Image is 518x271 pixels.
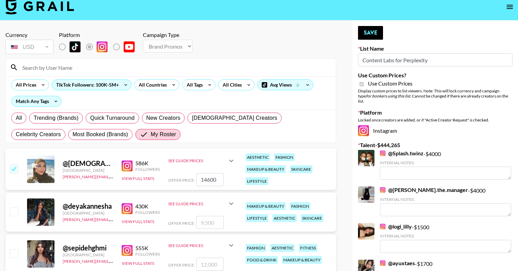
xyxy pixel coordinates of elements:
div: aesthetic [270,244,295,252]
a: @Splash.twinz [380,150,423,157]
button: View Full Stats [122,219,154,224]
button: Save [358,26,383,40]
img: Instagram [97,41,108,52]
div: Internal Notes: [380,197,511,202]
div: food & drink [246,256,278,264]
img: Instagram [122,245,133,256]
div: All Countries [135,80,168,90]
a: [PERSON_NAME][EMAIL_ADDRESS][PERSON_NAME][DOMAIN_NAME] [63,173,197,179]
div: fashion [274,153,295,161]
div: Followers [135,251,160,257]
span: [DEMOGRAPHIC_DATA] Creators [192,114,277,122]
input: 12,000 [196,258,224,271]
a: [PERSON_NAME][EMAIL_ADDRESS][PERSON_NAME][DOMAIN_NAME] [63,257,197,264]
div: [GEOGRAPHIC_DATA] [63,252,113,257]
span: New Creators [146,114,181,122]
div: See Guide Prices [168,201,227,206]
label: Use Custom Prices? [358,72,513,79]
label: Platform [358,109,513,116]
div: fashion [246,244,266,252]
div: makeup & beauty [246,165,286,173]
span: Most Booked (Brands) [73,130,128,139]
img: Instagram [380,151,385,156]
div: All Prices [12,80,38,90]
div: All Cities [219,80,243,90]
div: 555K [135,245,160,251]
div: Platform [59,31,140,38]
div: See Guide Prices [168,237,235,254]
label: List Name [358,45,513,52]
div: TikTok Followers: 100K-5M+ [52,80,131,90]
div: - $ 1500 [380,223,511,253]
a: @ayuxtaes [380,260,415,267]
div: - $ 4000 [380,186,511,216]
input: 12,200 [196,173,224,186]
div: fashion [290,202,310,210]
div: aesthetic [272,214,297,222]
em: for bookers using this list [366,93,410,99]
div: Avg Views [258,80,313,90]
a: @logi_lilly [380,223,412,230]
span: Trending (Brands) [34,114,78,122]
div: Currency [5,31,53,38]
a: @[PERSON_NAME].the.manager [380,186,468,193]
div: Internal Notes: [380,233,511,238]
div: Campaign Type [143,31,193,38]
label: Talent - $ 444,265 [358,142,513,149]
div: List locked to Instagram. [59,40,140,54]
span: Offer Price: [168,178,195,183]
img: YouTube [124,41,135,52]
div: lifestyle [246,177,268,185]
span: Use Custom Prices [368,80,412,87]
div: Followers [135,210,160,215]
span: Quick Turnaround [90,114,135,122]
input: Search by User Name [18,62,332,73]
div: See Guide Prices [168,153,235,169]
div: USD [7,41,52,53]
div: @ deyakannesha [63,202,113,210]
span: My Roster [151,130,176,139]
div: makeup & beauty [246,202,286,210]
div: See Guide Prices [168,243,227,248]
div: 586K [135,160,160,167]
button: View Full Stats [122,176,154,181]
div: Match Any Tags [12,96,61,106]
img: Instagram [380,224,385,229]
div: Display custom prices to list viewers. Note: This will lock currency and campaign type . Cannot b... [358,88,513,104]
div: aesthetic [246,153,270,161]
img: Instagram [122,160,133,171]
div: Instagram [358,125,513,136]
div: Currency is locked to USD [5,38,53,55]
img: TikTok [70,41,81,52]
div: 430K [135,203,160,210]
span: Offer Price: [168,262,195,268]
img: Instagram [380,187,385,193]
button: View Full Stats [122,261,154,266]
div: Internal Notes: [380,160,511,165]
div: makeup & beauty [282,256,322,264]
div: @ [DEMOGRAPHIC_DATA] [63,159,113,168]
span: Celebrity Creators [16,130,61,139]
div: All Tags [183,80,204,90]
div: - $ 4000 [380,150,511,180]
span: All [16,114,22,122]
div: skincare [301,214,323,222]
div: [GEOGRAPHIC_DATA] [63,210,113,216]
span: Offer Price: [168,221,195,226]
img: Instagram [358,125,369,136]
div: @ sepidehghmi [63,244,113,252]
a: [PERSON_NAME][EMAIL_ADDRESS][PERSON_NAME][DOMAIN_NAME] [63,216,197,222]
div: See Guide Prices [168,158,227,163]
input: 9,500 [196,216,224,229]
div: Locked once creators are added, or if "Active Creator Request" is checked. [358,117,513,122]
div: skincare [290,165,312,173]
div: fitness [299,244,317,252]
div: Followers [135,167,160,172]
div: See Guide Prices [168,195,235,212]
img: Instagram [380,260,385,266]
img: Instagram [122,203,133,214]
div: [GEOGRAPHIC_DATA] [63,168,113,173]
div: lifestyle [246,214,268,222]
